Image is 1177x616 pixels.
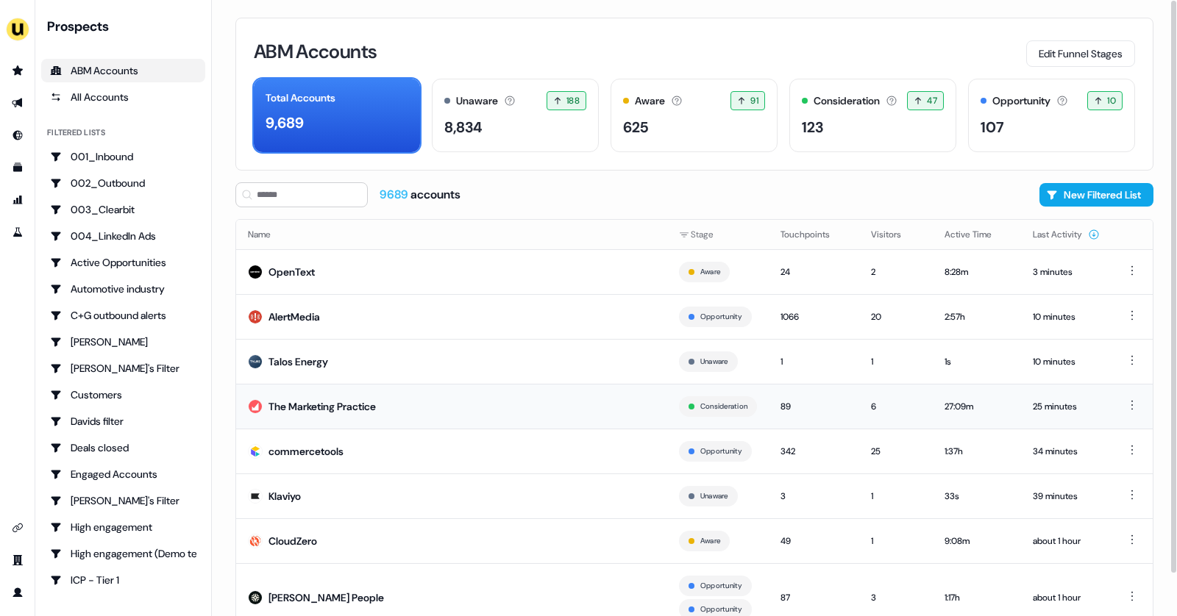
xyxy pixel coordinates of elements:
[700,445,742,458] button: Opportunity
[6,91,29,115] a: Go to outbound experience
[269,534,317,548] div: CloudZero
[566,93,580,108] span: 188
[1033,534,1100,548] div: about 1 hour
[456,93,498,109] div: Unaware
[50,361,196,376] div: [PERSON_NAME]'s Filter
[50,63,196,78] div: ABM Accounts
[6,188,29,212] a: Go to attribution
[871,309,921,324] div: 20
[50,387,196,402] div: Customers
[700,400,747,413] button: Consideration
[814,93,880,109] div: Consideration
[50,493,196,508] div: [PERSON_NAME]'s Filter
[700,603,742,616] button: Opportunity
[41,251,205,274] a: Go to Active Opportunities
[981,116,1004,138] div: 107
[945,265,1009,279] div: 8:28m
[6,548,29,572] a: Go to team
[1033,590,1100,605] div: about 1 hour
[269,309,320,324] div: AlertMedia
[700,490,728,503] button: Unaware
[41,357,205,380] a: Go to Charlotte's Filter
[700,579,742,592] button: Opportunity
[700,355,728,368] button: Unaware
[780,399,847,414] div: 89
[1026,40,1135,67] button: Edit Funnel Stages
[1033,399,1100,414] div: 25 minutes
[927,93,937,108] span: 47
[41,436,205,459] a: Go to Deals closed
[780,221,847,248] button: Touchpoints
[780,354,847,369] div: 1
[254,42,377,61] h3: ABM Accounts
[50,573,196,587] div: ICP - Tier 1
[945,354,1009,369] div: 1s
[871,534,921,548] div: 1
[1033,444,1100,459] div: 34 minutes
[380,187,461,203] div: accounts
[50,546,196,561] div: High engagement (Demo testing)
[50,282,196,296] div: Automotive industry
[269,489,301,504] div: Klaviyo
[380,187,410,202] span: 9689
[780,444,847,459] div: 342
[780,534,847,548] div: 49
[444,116,483,138] div: 8,834
[41,304,205,327] a: Go to C+G outbound alerts
[780,489,847,504] div: 3
[266,90,335,106] div: Total Accounts
[700,310,742,323] button: Opportunity
[992,93,1050,109] div: Opportunity
[945,221,1009,248] button: Active Time
[623,116,648,138] div: 625
[1033,489,1100,504] div: 39 minutes
[871,590,921,605] div: 3
[6,516,29,540] a: Go to integrations
[780,590,847,605] div: 87
[41,145,205,168] a: Go to 001_Inbound
[6,156,29,179] a: Go to templates
[266,112,304,134] div: 9,689
[780,309,847,324] div: 1066
[871,399,921,414] div: 6
[269,444,344,459] div: commercetools
[50,440,196,455] div: Deals closed
[41,515,205,539] a: Go to High engagement
[41,383,205,407] a: Go to Customers
[871,265,921,279] div: 2
[269,590,384,605] div: [PERSON_NAME] People
[41,409,205,433] a: Go to Davids filter
[945,534,1009,548] div: 9:08m
[945,309,1009,324] div: 2:57h
[945,489,1009,504] div: 33s
[871,354,921,369] div: 1
[47,126,105,139] div: Filtered lists
[50,149,196,164] div: 001_Inbound
[50,467,196,481] div: Engaged Accounts
[700,265,720,279] button: Aware
[1033,221,1100,248] button: Last Activity
[41,489,205,512] a: Go to Geneviève's Filter
[236,220,667,249] th: Name
[41,568,205,592] a: Go to ICP - Tier 1
[41,277,205,301] a: Go to Automotive industry
[41,85,205,109] a: All accounts
[945,590,1009,605] div: 1:17h
[871,221,919,248] button: Visitors
[41,198,205,221] a: Go to 003_Clearbit
[47,18,205,35] div: Prospects
[1033,265,1100,279] div: 3 minutes
[41,462,205,486] a: Go to Engaged Accounts
[1039,183,1153,207] button: New Filtered List
[50,202,196,217] div: 003_Clearbit
[269,399,376,414] div: The Marketing Practice
[41,171,205,195] a: Go to 002_Outbound
[871,444,921,459] div: 25
[945,444,1009,459] div: 1:37h
[1033,354,1100,369] div: 10 minutes
[6,581,29,604] a: Go to profile
[50,176,196,190] div: 002_Outbound
[50,334,196,349] div: [PERSON_NAME]
[50,90,196,104] div: All Accounts
[802,116,823,138] div: 123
